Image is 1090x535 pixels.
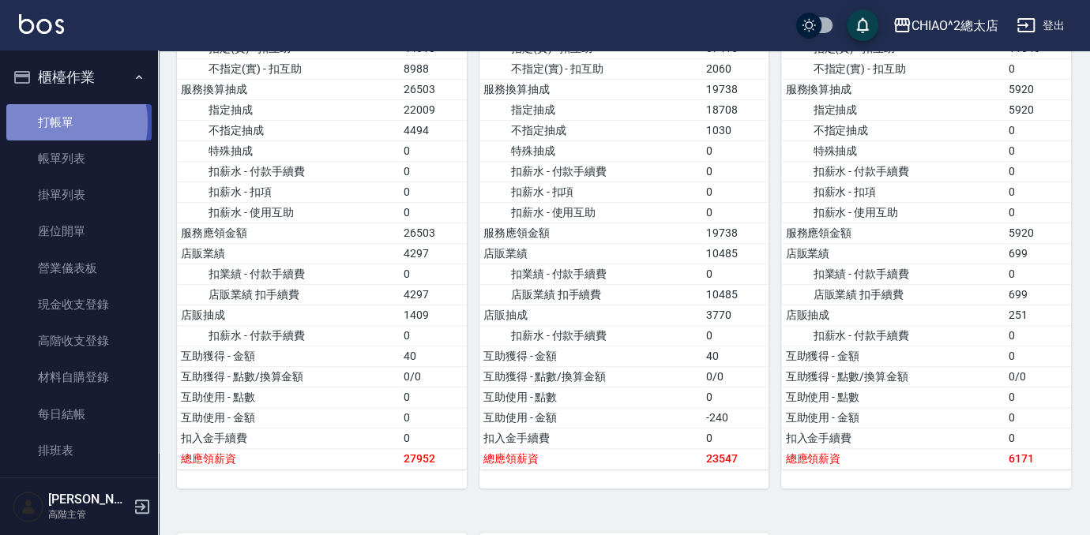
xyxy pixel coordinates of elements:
[702,58,769,79] td: 2060
[702,79,769,99] td: 19738
[6,469,152,505] a: 現場電腦打卡
[702,223,769,243] td: 19738
[781,448,1004,469] td: 總應領薪資
[177,181,400,202] td: 扣薪水 - 扣項
[13,491,44,522] img: Person
[781,161,1004,181] td: 扣薪水 - 付款手續費
[177,79,400,99] td: 服務換算抽成
[479,407,702,428] td: 互助使用 - 金額
[177,428,400,448] td: 扣入金手續費
[400,140,466,161] td: 0
[702,264,769,284] td: 0
[400,264,466,284] td: 0
[400,58,466,79] td: 8988
[400,202,466,223] td: 0
[6,104,152,140] a: 打帳單
[479,346,702,366] td: 互助獲得 - 金額
[6,140,152,177] a: 帳單列表
[479,264,702,284] td: 扣業績 - 付款手續費
[177,325,400,346] td: 扣薪水 - 付款手續費
[177,387,400,407] td: 互助使用 - 點數
[400,428,466,448] td: 0
[781,428,1004,448] td: 扣入金手續費
[702,346,769,366] td: 40
[6,57,152,98] button: 櫃檯作業
[702,284,769,305] td: 10485
[702,202,769,223] td: 0
[1010,11,1071,40] button: 登出
[702,181,769,202] td: 0
[177,284,400,305] td: 店販業績 扣手續費
[479,202,702,223] td: 扣薪水 - 使用互助
[1005,448,1071,469] td: 6171
[702,428,769,448] td: 0
[1005,325,1071,346] td: 0
[702,325,769,346] td: 0
[400,284,466,305] td: 4297
[177,305,400,325] td: 店販抽成
[400,325,466,346] td: 0
[48,507,129,522] p: 高階主管
[1005,407,1071,428] td: 0
[177,99,400,120] td: 指定抽成
[479,284,702,305] td: 店販業績 扣手續費
[177,223,400,243] td: 服務應領金額
[781,264,1004,284] td: 扣業績 - 付款手續費
[6,432,152,469] a: 排班表
[479,366,702,387] td: 互助獲得 - 點數/換算金額
[400,79,466,99] td: 26503
[177,448,400,469] td: 總應領薪資
[702,387,769,407] td: 0
[702,161,769,181] td: 0
[781,181,1004,202] td: 扣薪水 - 扣項
[6,286,152,323] a: 現金收支登錄
[19,14,64,34] img: Logo
[781,366,1004,387] td: 互助獲得 - 點數/換算金額
[479,448,702,469] td: 總應領薪資
[400,161,466,181] td: 0
[781,99,1004,120] td: 指定抽成
[781,325,1004,346] td: 扣薪水 - 付款手續費
[479,325,702,346] td: 扣薪水 - 付款手續費
[781,346,1004,366] td: 互助獲得 - 金額
[1005,140,1071,161] td: 0
[479,58,702,79] td: 不指定(實) - 扣互助
[781,305,1004,325] td: 店販抽成
[479,223,702,243] td: 服務應領金額
[1005,161,1071,181] td: 0
[6,323,152,359] a: 高階收支登錄
[1005,181,1071,202] td: 0
[177,346,400,366] td: 互助獲得 - 金額
[781,58,1004,79] td: 不指定(實) - 扣互助
[781,140,1004,161] td: 特殊抽成
[400,407,466,428] td: 0
[479,428,702,448] td: 扣入金手續費
[177,407,400,428] td: 互助使用 - 金額
[1005,346,1071,366] td: 0
[702,448,769,469] td: 23547
[400,387,466,407] td: 0
[400,346,466,366] td: 40
[479,161,702,181] td: 扣薪水 - 付款手續費
[1005,99,1071,120] td: 5920
[1005,79,1071,99] td: 5920
[479,305,702,325] td: 店販抽成
[48,492,129,507] h5: [PERSON_NAME]
[177,58,400,79] td: 不指定(實) - 扣互助
[1005,305,1071,325] td: 251
[702,366,769,387] td: 0/0
[781,243,1004,264] td: 店販業績
[400,181,466,202] td: 0
[781,79,1004,99] td: 服務換算抽成
[1005,120,1071,140] td: 0
[400,305,466,325] td: 1409
[702,99,769,120] td: 18708
[911,16,998,36] div: CHIAO^2總太店
[479,387,702,407] td: 互助使用 - 點數
[479,140,702,161] td: 特殊抽成
[177,120,400,140] td: 不指定抽成
[177,140,400,161] td: 特殊抽成
[177,161,400,181] td: 扣薪水 - 付款手續費
[781,284,1004,305] td: 店販業績 扣手續費
[702,243,769,264] td: 10485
